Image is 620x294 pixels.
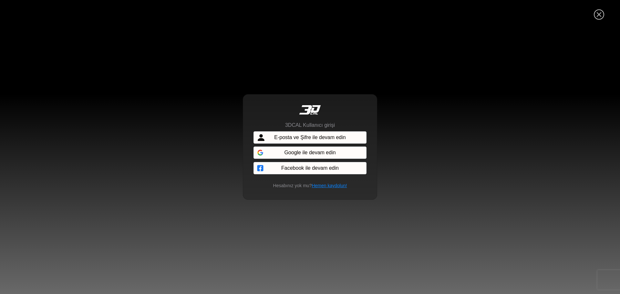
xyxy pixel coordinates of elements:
button: Facebook ile devam edin [253,162,367,174]
button: Kapalı [591,6,608,24]
div: Makaleler [83,191,123,211]
font: E-posta ve Şifre ile devam edin [274,135,346,140]
div: Şimdi bizimle sohbet edin [43,34,118,42]
div: Gezinme, geri dön [7,33,17,43]
div: SSS [43,191,83,211]
iframe: Google ile Oturum Açma Düğmesi [250,146,325,160]
span: Çevrimiçiyiz! [37,76,89,137]
span: Görüşme [3,202,43,207]
div: Canlı sohbet penceresini küçült [106,3,121,19]
font: Hemen kaydolun! [312,183,347,188]
textarea: Mesajınızı yazın ve “Enter”a basın [3,168,123,191]
font: Hesabınız yok mu? [273,183,312,188]
button: E-posta ve Şifre ile devam edin [253,131,367,144]
font: Facebook ile devam edin [281,165,339,171]
font: 3DCAL Kullanıcı girişi [285,122,335,128]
